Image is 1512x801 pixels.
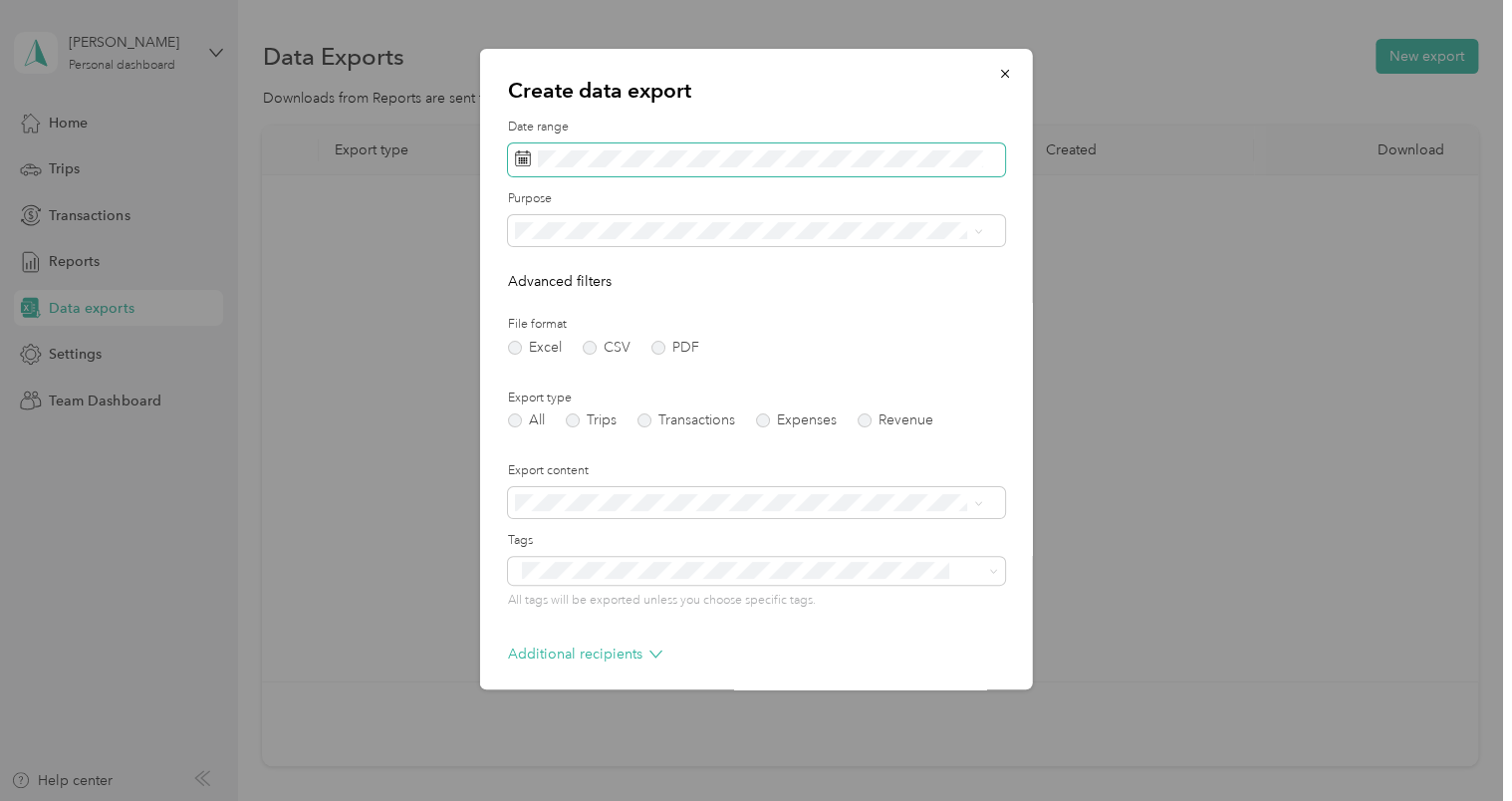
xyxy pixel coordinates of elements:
p: Additional recipients [508,644,662,665]
label: Tags [508,532,1005,550]
label: Date range [508,119,1005,136]
iframe: Everlance-gr Chat Button Frame [1400,689,1512,801]
label: Transactions [637,413,735,427]
label: File format [508,316,1005,334]
label: All [508,413,545,427]
label: Export content [508,462,1005,480]
p: All tags will be exported unless you choose specific tags. [508,592,1005,610]
p: Advanced filters [508,271,1005,292]
label: PDF [651,341,699,355]
label: Excel [508,341,562,355]
label: Revenue [858,413,933,427]
label: CSV [583,341,630,355]
label: Expenses [756,413,837,427]
label: Export type [508,390,1005,407]
p: Create data export [508,77,1005,105]
label: Purpose [508,190,1005,208]
label: Trips [566,413,617,427]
